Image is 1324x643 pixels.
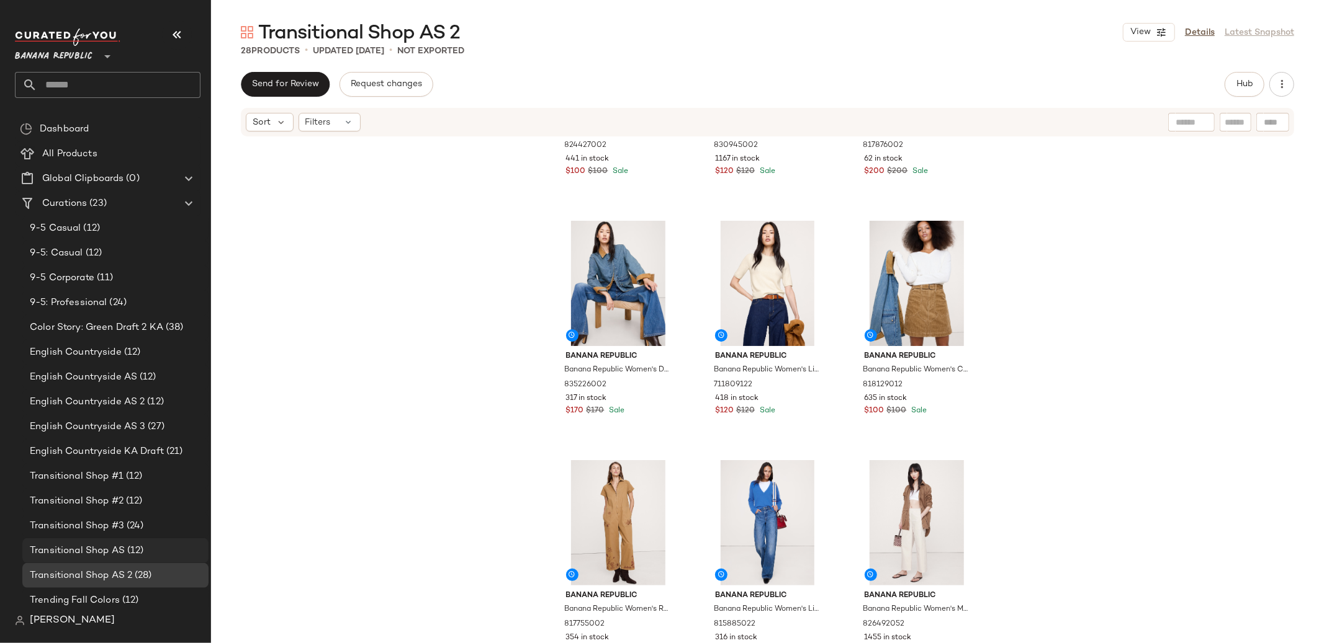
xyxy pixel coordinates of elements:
img: cn60432773.jpg [855,221,979,346]
span: 62 in stock [865,154,903,165]
span: (0) [124,172,139,186]
span: 418 in stock [715,393,759,404]
button: View [1123,23,1175,42]
span: $120 [715,166,734,177]
span: 441 in stock [566,154,610,165]
span: $170 [566,406,584,417]
span: (27) [145,420,164,434]
span: English Countryside [30,345,122,360]
span: Transitional Shop AS [30,544,125,558]
span: English Countryside AS 3 [30,420,145,434]
span: Banana Republic Women's Relaxed Embroidered Cotton Canvas Jumpsuit Camel With Embroidery Size XS [565,604,670,615]
span: 9-5: Casual [30,246,83,260]
img: svg%3e [241,26,253,38]
span: Banana Republic Women's Lightweight Cashmere Short-Sleeve Sweater Cream White Size XS [714,365,819,376]
span: 635 in stock [865,393,907,404]
span: (12) [83,246,102,260]
span: English Countryside AS 2 [30,395,145,409]
span: (38) [163,321,184,335]
span: Hub [1236,79,1253,89]
span: 824427002 [565,140,607,151]
span: $120 [715,406,734,417]
span: Curations [42,197,87,211]
span: Banana Republic Women's Mid-Rise Relaxed Painter Pull-On Pant Cream White Tall Size M [863,604,968,615]
button: Send for Review [241,72,330,97]
span: Sale [607,407,625,415]
img: cn59897859.jpg [705,221,830,346]
span: 28 [241,47,251,56]
span: Sale [911,167,929,175]
span: Transitional Shop #3 [30,519,124,533]
span: Global Clipboards [42,172,124,186]
span: (21) [164,445,183,459]
span: Filters [305,116,331,129]
span: (24) [107,296,127,310]
span: View [1130,27,1151,37]
span: Banana Republic [715,590,820,601]
span: $200 [888,166,908,177]
span: (28) [132,569,152,583]
span: 9-5 Corporate [30,271,94,285]
span: [PERSON_NAME] [30,613,115,628]
span: Transitional Shop AS 2 [258,21,460,46]
span: 9-5 Casual [30,221,81,236]
img: cn60269282.jpg [556,221,681,346]
span: English Countryside KA Draft [30,445,164,459]
span: 9-5: Professional [30,296,107,310]
a: Details [1185,26,1215,39]
img: cn60182263.jpg [556,460,681,585]
span: Banana Republic [566,590,671,601]
span: Color Story: Green Draft 2 KA [30,321,163,335]
img: cn59764493.jpg [855,460,979,585]
span: Transitional Shop #1 [30,469,124,484]
span: Banana Republic [15,42,92,64]
span: Sort [253,116,271,129]
span: Banana Republic Women's Lightweight Cashmere Low V-Neck Sweater Blue Catamaran Size XXS [714,604,819,615]
span: 835226002 [565,379,607,391]
span: 826492052 [863,619,905,630]
span: $200 [865,166,885,177]
span: $170 [587,406,605,417]
span: English Countryside AS [30,370,137,384]
span: Trending Fall Colors [30,593,120,608]
img: svg%3e [15,616,25,626]
span: Send for Review [251,79,319,89]
span: $100 [887,406,907,417]
span: 830945002 [714,140,758,151]
span: Dashboard [40,122,89,136]
span: $100 [566,166,586,177]
span: Sale [757,407,775,415]
span: 818129012 [863,379,903,391]
div: Products [241,45,300,58]
span: $100 [865,406,885,417]
img: svg%3e [20,123,32,135]
span: 817755002 [565,619,605,630]
button: Request changes [340,72,433,97]
p: Not Exported [397,45,464,58]
span: (12) [125,544,144,558]
span: $100 [588,166,608,177]
span: 317 in stock [566,393,607,404]
span: 817876002 [863,140,904,151]
span: (12) [137,370,156,384]
span: (12) [145,395,164,409]
span: (12) [124,469,143,484]
span: Banana Republic [715,351,820,362]
span: (23) [87,197,107,211]
span: $120 [736,166,755,177]
span: Banana Republic [566,351,671,362]
span: Request changes [350,79,422,89]
span: (12) [81,221,100,236]
span: Sale [909,407,927,415]
span: (24) [124,519,144,533]
span: $120 [736,406,755,417]
span: • [389,43,392,58]
img: cfy_white_logo.C9jOOHJF.svg [15,29,120,46]
img: cn59954927.jpg [705,460,830,585]
span: Transitional Shop #2 [30,494,124,508]
span: (12) [120,593,139,608]
button: Hub [1225,72,1264,97]
span: (11) [94,271,114,285]
span: Banana Republic Women's Corduroy Mini Skirt Golden Oak Petite Size 10 [863,365,968,376]
span: (12) [124,494,143,508]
